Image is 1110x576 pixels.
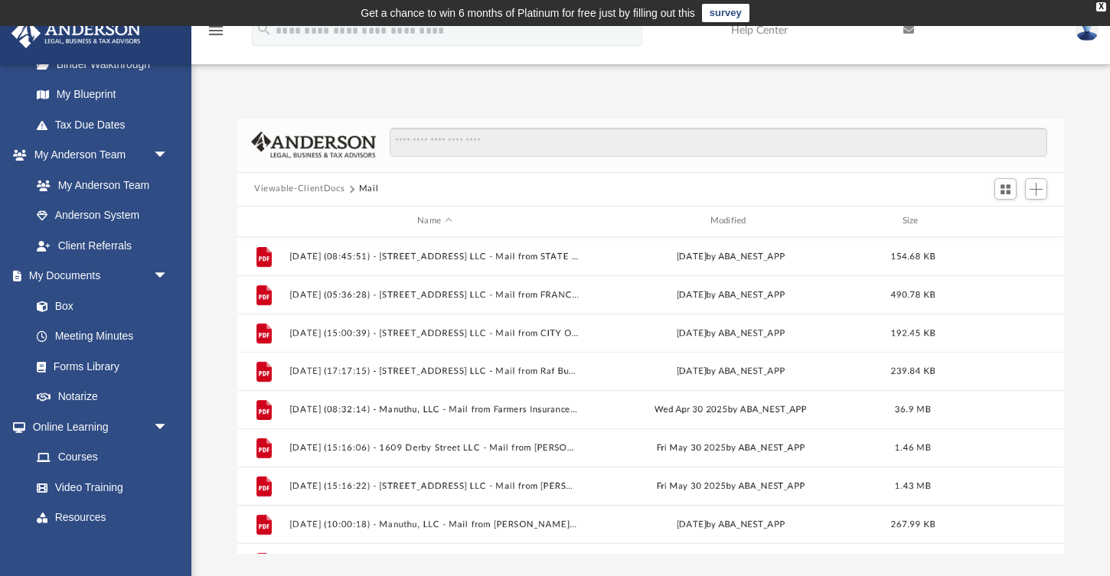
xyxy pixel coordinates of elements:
span: 154.68 KB [890,252,935,260]
div: grid [237,237,1064,555]
span: arrow_drop_down [153,261,184,292]
span: 1.43 MB [895,481,931,490]
button: [DATE] (08:45:51) - [STREET_ADDRESS] LLC - Mail from STATE OF [US_STATE] FRANCHISE TAX BOARD.pdf [290,251,579,261]
div: [DATE] by ABA_NEST_APP [586,517,876,531]
a: My Blueprint [21,80,184,110]
img: Anderson Advisors Platinum Portal [7,18,145,48]
button: [DATE] (05:36:28) - [STREET_ADDRESS] LLC - Mail from FRANCHISE TAX BOARD.pdf [290,289,579,299]
a: Courses [21,442,184,473]
span: 1.46 MB [895,443,931,451]
div: Size [883,214,944,228]
button: Viewable-ClientDocs [254,182,344,196]
div: [DATE] by ABA_NEST_APP [586,288,876,301]
span: 239.84 KB [890,366,935,375]
i: search [256,21,273,37]
a: Video Training [21,472,176,503]
a: Forms Library [21,351,176,382]
div: [DATE] by ABA_NEST_APP [586,249,876,263]
button: Switch to Grid View [994,178,1017,200]
div: [DATE] by ABA_NEST_APP [586,326,876,340]
span: 267.99 KB [890,519,935,528]
button: [DATE] (08:32:14) - Manuthu, LLC - Mail from Farmers Insurance.pdf [290,404,579,414]
div: id [244,214,282,228]
button: Add [1025,178,1048,200]
a: Anderson System [21,200,184,231]
button: [DATE] (15:16:22) - [STREET_ADDRESS] LLC - Mail from [PERSON_NAME].pdf [290,480,579,490]
div: Wed Apr 30 2025 by ABA_NEST_APP [586,402,876,416]
button: [DATE] (10:00:18) - Manuthu, LLC - Mail from [PERSON_NAME].pdf [290,519,579,529]
a: menu [207,29,225,40]
span: 490.78 KB [890,290,935,298]
img: User Pic [1076,19,1099,41]
button: [DATE] (15:00:39) - [STREET_ADDRESS] LLC - Mail from CITY OF BERKELEY Finance Department.pdf [290,327,579,337]
span: 192.45 KB [890,328,935,337]
span: arrow_drop_down [153,412,184,443]
div: close [1096,2,1106,11]
button: [DATE] (15:16:06) - 1609 Derby Street LLC - Mail from [PERSON_NAME].pdf [290,442,579,452]
a: Meeting Minutes [21,321,184,352]
a: Online Learningarrow_drop_down [11,412,184,442]
button: [DATE] (17:17:15) - [STREET_ADDRESS] LLC - Mail from Raf Buell, [PERSON_NAME].pdf [290,366,579,376]
div: id [950,214,1057,228]
div: Modified [586,214,876,228]
a: survey [702,4,749,22]
div: Name [289,214,579,228]
div: [DATE] by ABA_NEST_APP [586,364,876,378]
div: Fri May 30 2025 by ABA_NEST_APP [586,479,876,493]
a: Client Referrals [21,230,184,261]
a: My Anderson Team [21,170,176,200]
a: Notarize [21,382,184,412]
div: Fri May 30 2025 by ABA_NEST_APP [586,441,876,454]
a: My Documentsarrow_drop_down [11,261,184,291]
a: Resources [21,503,184,533]
i: menu [207,21,225,40]
div: Get a chance to win 6 months of Platinum for free just by filling out this [361,4,695,22]
button: Mail [359,182,379,196]
a: Tax Due Dates [21,109,191,140]
span: 36.9 MB [895,405,931,413]
span: arrow_drop_down [153,140,184,171]
a: Box [21,291,176,321]
input: Search files and folders [390,128,1047,157]
a: My Anderson Teamarrow_drop_down [11,140,184,171]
